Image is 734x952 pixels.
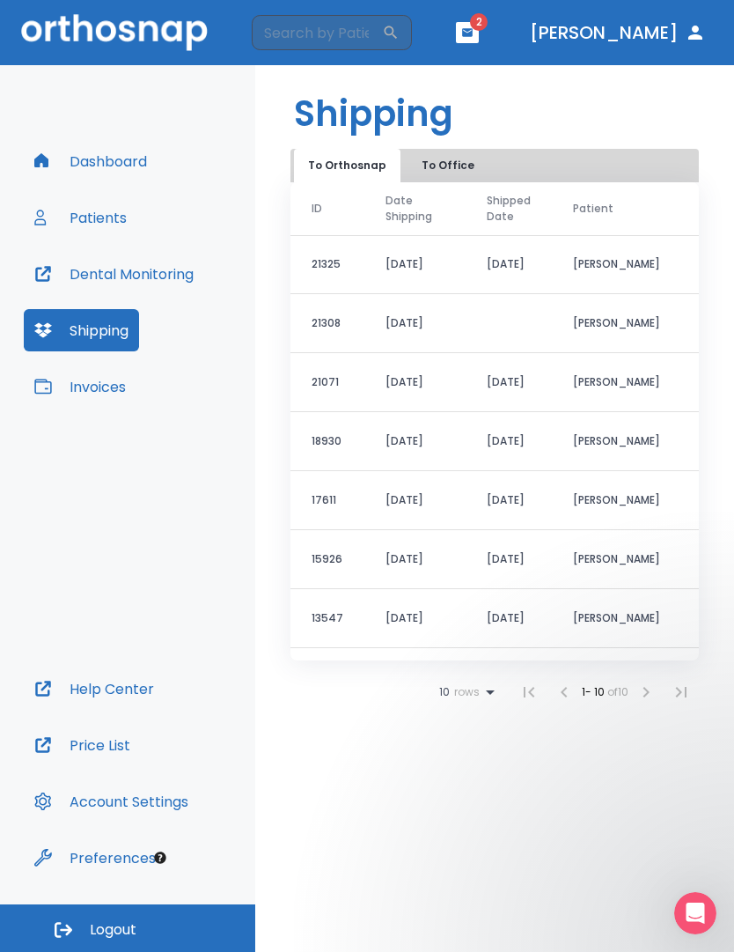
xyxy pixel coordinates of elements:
td: 10138 [290,648,364,707]
td: [DATE] [364,412,466,471]
h1: Shipping [294,87,453,140]
td: [DATE] [466,471,552,530]
td: 15926 [290,530,364,589]
td: [DATE] [364,648,466,707]
span: 2 [470,13,488,31]
td: [DATE] [466,412,552,471]
button: Patients [24,196,137,239]
td: [PERSON_NAME] [552,235,681,294]
td: [PERSON_NAME] [552,353,681,412]
span: Shipped Date [487,193,531,225]
button: Price List [24,724,141,766]
td: [PERSON_NAME] [552,471,681,530]
span: Date Shipping [385,193,432,225]
button: Account Settings [24,780,199,823]
iframe: Intercom live chat [674,892,716,934]
span: rows [450,686,480,698]
button: Help Center [24,668,165,710]
td: 21308 [290,294,364,353]
span: Logout [90,920,136,940]
td: [DATE] [466,589,552,648]
button: Shipping [24,309,139,351]
td: [DATE] [364,471,466,530]
button: Preferences [24,837,166,879]
td: [DATE] [364,353,466,412]
td: [PERSON_NAME] [552,648,681,707]
button: Dental Monitoring [24,253,204,295]
button: Dashboard [24,140,158,182]
td: 21325 [290,235,364,294]
td: [DATE] [364,530,466,589]
td: 21071 [290,353,364,412]
td: 18930 [290,412,364,471]
td: [DATE] [364,235,466,294]
td: 17611 [290,471,364,530]
td: [DATE] [466,648,552,707]
span: ID [312,201,322,217]
span: 10 [439,686,450,698]
td: [PERSON_NAME] [552,412,681,471]
td: [DATE] [364,589,466,648]
td: 13547 [290,589,364,648]
td: [PERSON_NAME] [552,294,681,353]
td: [DATE] [466,353,552,412]
span: of 10 [607,684,628,699]
span: 1 - 10 [582,684,607,699]
span: Patient [573,201,613,217]
button: Invoices [24,365,136,408]
button: To Orthosnap [294,149,400,182]
div: tabs [294,149,495,182]
img: Orthosnap [21,14,208,50]
input: Search by Patient Name or Case # [252,15,382,50]
td: [DATE] [466,235,552,294]
td: [PERSON_NAME] [552,530,681,589]
td: [DATE] [466,530,552,589]
button: To Office [404,149,492,182]
td: [PERSON_NAME] [552,589,681,648]
td: [DATE] [364,294,466,353]
div: Tooltip anchor [152,850,168,866]
button: [PERSON_NAME] [523,17,713,48]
